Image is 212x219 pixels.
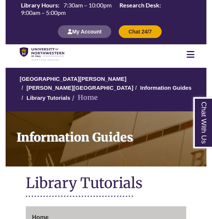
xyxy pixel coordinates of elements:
table: Hours Today [18,1,194,17]
img: UNWSP Library Logo [20,47,64,61]
a: Chat 24/7 [119,28,161,35]
span: 9:00am – 5:00pm [21,9,66,16]
h1: Information Guides [12,111,206,157]
li: Home [70,92,98,103]
a: Information Guides [140,85,191,91]
button: My Account [58,25,111,38]
a: My Account [58,28,111,35]
a: Library Tutorials [26,95,70,101]
a: Information Guides [6,111,206,166]
a: Hours Today [18,1,194,18]
a: [PERSON_NAME][GEOGRAPHIC_DATA] [26,85,133,91]
h1: Library Tutorials [26,174,186,194]
th: Library Hours: [18,1,60,9]
button: Chat 24/7 [119,25,161,38]
span: 7:30am – 10:00pm [63,1,112,9]
th: Research Desk: [116,1,162,9]
a: [GEOGRAPHIC_DATA][PERSON_NAME] [20,76,127,82]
